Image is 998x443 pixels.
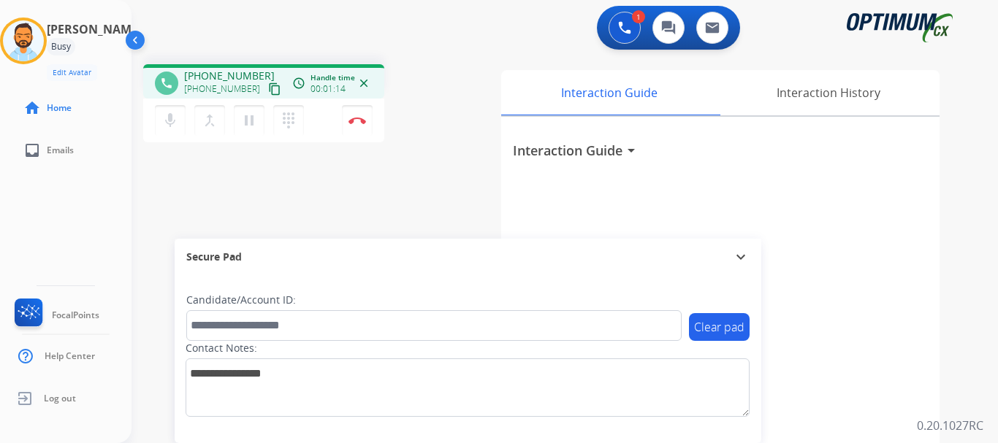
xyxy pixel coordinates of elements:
span: [PHONE_NUMBER] [184,83,260,95]
span: [PHONE_NUMBER] [184,69,275,83]
button: Clear pad [689,313,750,341]
span: Emails [47,145,74,156]
mat-icon: home [23,99,41,117]
div: Interaction Guide [501,70,717,115]
span: Secure Pad [186,250,242,264]
mat-icon: expand_more [732,248,750,266]
h3: Interaction Guide [513,140,622,161]
mat-icon: arrow_drop_down [622,142,640,159]
mat-icon: dialpad [280,112,297,129]
span: Help Center [45,350,95,362]
span: Log out [44,393,76,404]
h3: [PERSON_NAME] [47,20,142,38]
span: 00:01:14 [311,83,346,95]
img: control [348,117,366,124]
span: FocalPoints [52,309,99,321]
div: Busy [47,38,75,55]
p: 0.20.1027RC [917,417,983,434]
mat-icon: access_time [292,77,305,90]
mat-icon: mic [161,112,179,129]
mat-icon: content_copy [268,82,281,96]
mat-icon: pause [240,112,258,129]
span: Handle time [311,72,355,83]
mat-icon: inbox [23,142,41,159]
label: Candidate/Account ID: [186,293,296,307]
label: Contact Notes: [186,341,257,355]
mat-icon: close [357,77,370,90]
a: FocalPoints [12,298,99,332]
mat-icon: phone [160,77,173,90]
img: avatar [3,20,44,61]
mat-icon: merge_type [201,112,218,129]
div: 1 [632,10,645,23]
button: Edit Avatar [47,64,97,81]
div: Interaction History [717,70,940,115]
span: Home [47,102,72,114]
